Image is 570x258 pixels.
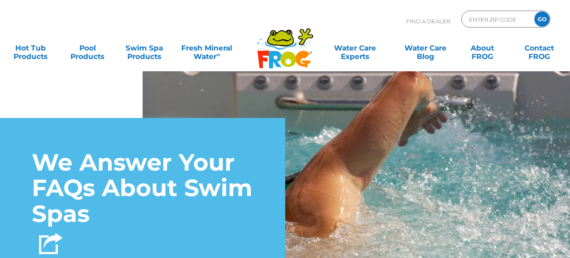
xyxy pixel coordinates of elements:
a: Fresh MineralWater∞ [179,39,234,56]
img: Frog Products Logo [253,17,318,69]
img: Share [39,233,62,254]
a: Hot TubProducts [8,39,53,56]
a: Water CareExperts [319,39,391,56]
a: Water CareBlog [404,39,448,56]
h1: We Answer Your FAQs About Swim Spas [32,150,253,227]
input: GO [534,11,550,27]
sup: ∞ [216,51,220,58]
p: Find A Dealer [406,11,450,32]
a: PoolProducts [65,39,110,56]
a: ContactFROG [517,39,562,56]
a: Swim SpaProducts [122,39,166,56]
a: AboutFROG [460,39,505,56]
